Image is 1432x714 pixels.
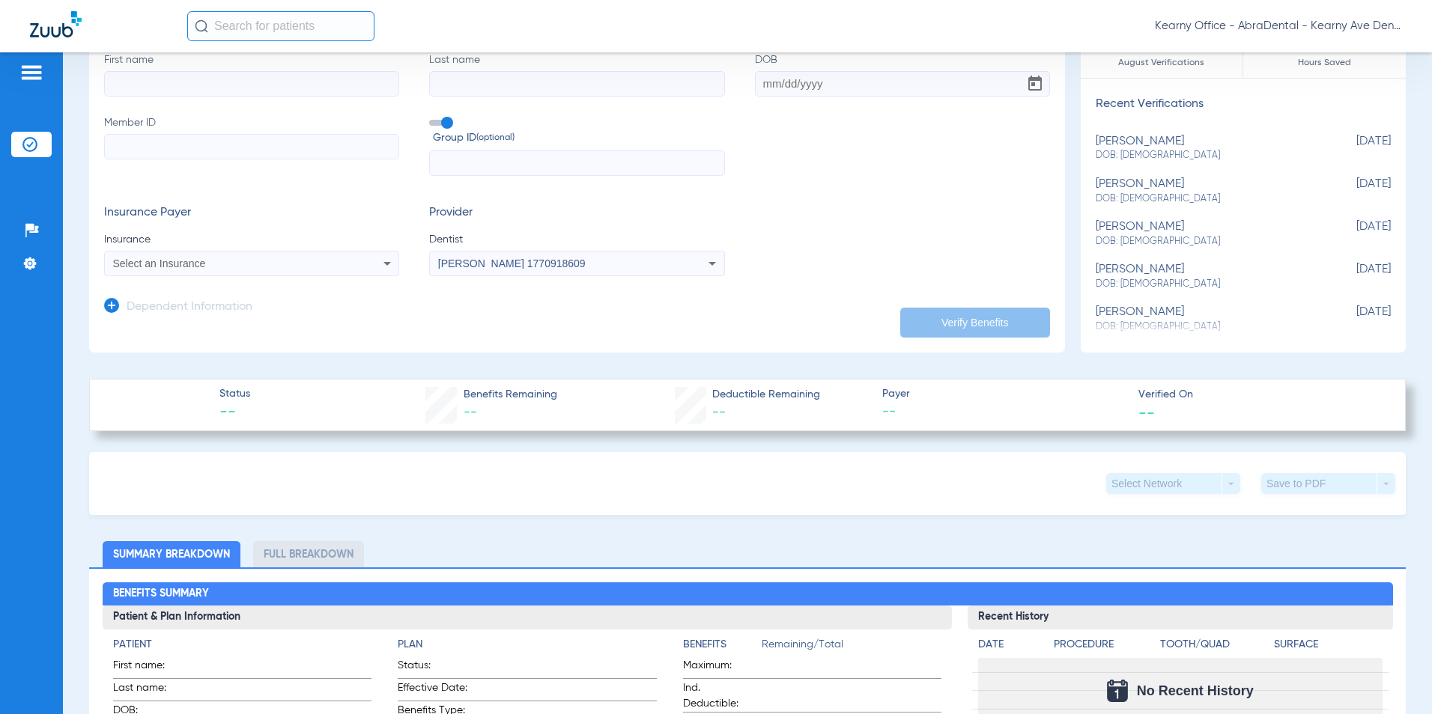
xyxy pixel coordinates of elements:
[755,71,1050,97] input: DOBOpen calendar
[103,605,953,629] h3: Patient & Plan Information
[683,658,756,678] span: Maximum:
[1081,97,1406,112] h3: Recent Verifications
[30,11,82,37] img: Zuub Logo
[882,386,1126,402] span: Payer
[19,64,43,82] img: hamburger-icon
[103,541,240,567] li: Summary Breakdown
[1155,19,1402,34] span: Kearny Office - AbraDental - Kearny Ave Dental, LLC - Kearny General
[1096,135,1316,162] div: [PERSON_NAME]
[429,232,724,247] span: Dentist
[104,52,399,97] label: First name
[882,403,1126,421] span: --
[429,71,724,97] input: Last name
[1096,263,1316,290] div: [PERSON_NAME]
[683,637,762,653] h4: Benefits
[978,637,1041,658] app-breakdown-title: Date
[755,52,1050,97] label: DOB
[1243,55,1406,70] span: Hours Saved
[113,658,186,678] span: First name:
[113,637,372,653] h4: Patient
[464,387,557,403] span: Benefits Remaining
[104,206,399,221] h3: Insurance Payer
[398,637,657,653] h4: Plan
[1096,235,1316,248] span: DOB: [DEMOGRAPHIC_DATA]
[978,637,1041,653] h4: Date
[104,115,399,177] label: Member ID
[113,680,186,701] span: Last name:
[1274,637,1383,653] h4: Surface
[429,52,724,97] label: Last name
[1316,305,1391,333] span: [DATE]
[113,257,206,269] span: Select an Insurance
[464,406,477,419] span: --
[900,308,1050,338] button: Verify Benefits
[1054,637,1155,653] h4: Procedure
[1096,278,1316,291] span: DOB: [DEMOGRAPHIC_DATA]
[1020,69,1050,99] button: Open calendar
[1274,637,1383,658] app-breakdown-title: Surface
[103,582,1393,606] h2: Benefits Summary
[438,257,586,269] span: [PERSON_NAME] 1770918609
[1107,680,1128,702] img: Calendar
[1316,220,1391,248] span: [DATE]
[683,637,762,658] app-breakdown-title: Benefits
[1137,683,1254,698] span: No Recent History
[712,406,726,419] span: --
[1096,220,1316,248] div: [PERSON_NAME]
[1160,637,1269,653] h4: Tooth/Quad
[762,637,942,658] span: Remaining/Total
[1096,177,1316,205] div: [PERSON_NAME]
[1316,177,1391,205] span: [DATE]
[712,387,820,403] span: Deductible Remaining
[104,232,399,247] span: Insurance
[1316,263,1391,290] span: [DATE]
[1081,55,1243,70] span: August Verifications
[1096,305,1316,333] div: [PERSON_NAME]
[968,605,1392,629] h3: Recent History
[104,134,399,159] input: Member ID
[1160,637,1269,658] app-breakdown-title: Tooth/Quad
[1138,404,1155,420] span: --
[127,300,252,315] h3: Dependent Information
[398,680,471,701] span: Effective Date:
[1357,642,1432,714] iframe: Chat Widget
[253,541,364,567] li: Full Breakdown
[1096,192,1316,206] span: DOB: [DEMOGRAPHIC_DATA]
[398,658,471,678] span: Status:
[195,19,208,33] img: Search Icon
[683,680,756,712] span: Ind. Deductible:
[476,130,515,146] small: (optional)
[219,403,250,424] span: --
[187,11,374,41] input: Search for patients
[429,206,724,221] h3: Provider
[1138,387,1382,403] span: Verified On
[104,71,399,97] input: First name
[219,386,250,402] span: Status
[1096,149,1316,162] span: DOB: [DEMOGRAPHIC_DATA]
[433,130,724,146] span: Group ID
[1316,135,1391,162] span: [DATE]
[1054,637,1155,658] app-breakdown-title: Procedure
